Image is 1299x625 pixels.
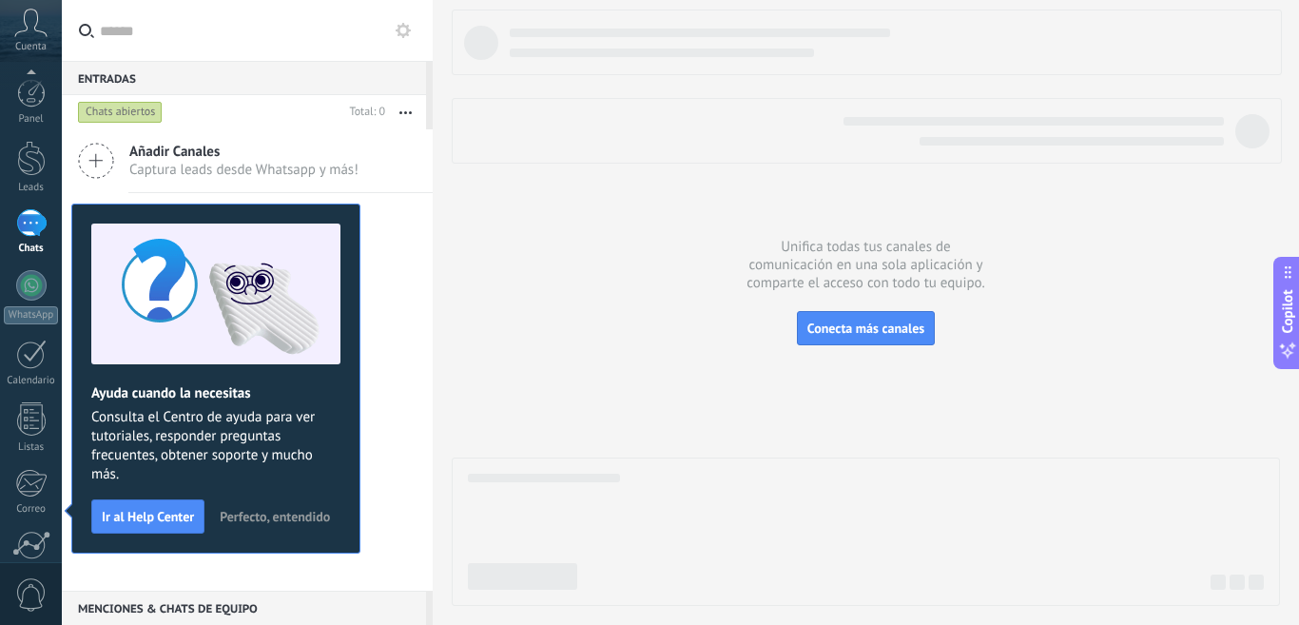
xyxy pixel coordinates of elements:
button: Perfecto, entendido [211,502,339,531]
span: Perfecto, entendido [220,510,330,523]
div: Chats [4,243,59,255]
h2: Ayuda cuando la necesitas [91,384,340,402]
div: Leads [4,182,59,194]
div: Entradas [62,61,426,95]
span: Ir al Help Center [102,510,194,523]
button: Conecta más canales [797,311,935,345]
span: Conecta más canales [807,320,924,337]
div: Total: 0 [342,103,385,122]
span: Copilot [1278,289,1297,333]
span: Cuenta [15,41,47,53]
span: Consulta el Centro de ayuda para ver tutoriales, responder preguntas frecuentes, obtener soporte ... [91,408,340,484]
div: Calendario [4,375,59,387]
span: Captura leads desde Whatsapp y más! [129,161,359,179]
span: Añadir Canales [129,143,359,161]
div: Correo [4,503,59,516]
div: Panel [4,113,59,126]
div: Listas [4,441,59,454]
div: Chats abiertos [78,101,163,124]
div: WhatsApp [4,306,58,324]
button: Ir al Help Center [91,499,204,534]
div: Menciones & Chats de equipo [62,591,426,625]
